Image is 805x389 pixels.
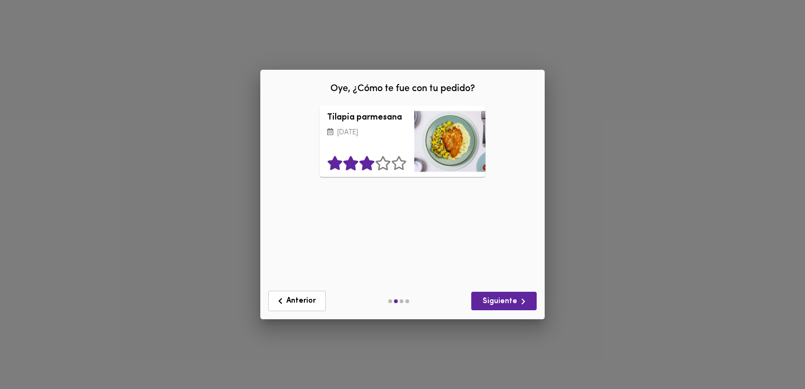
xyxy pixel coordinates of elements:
span: Oye, ¿Cómo te fue con tu pedido? [330,84,475,93]
p: [DATE] [327,127,407,138]
div: Tilapia parmesana [414,106,485,177]
span: Anterior [274,295,320,307]
button: Siguiente [471,292,537,310]
h3: Tilapia parmesana [327,113,407,123]
span: Siguiente [479,296,529,307]
button: Anterior [268,291,326,311]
